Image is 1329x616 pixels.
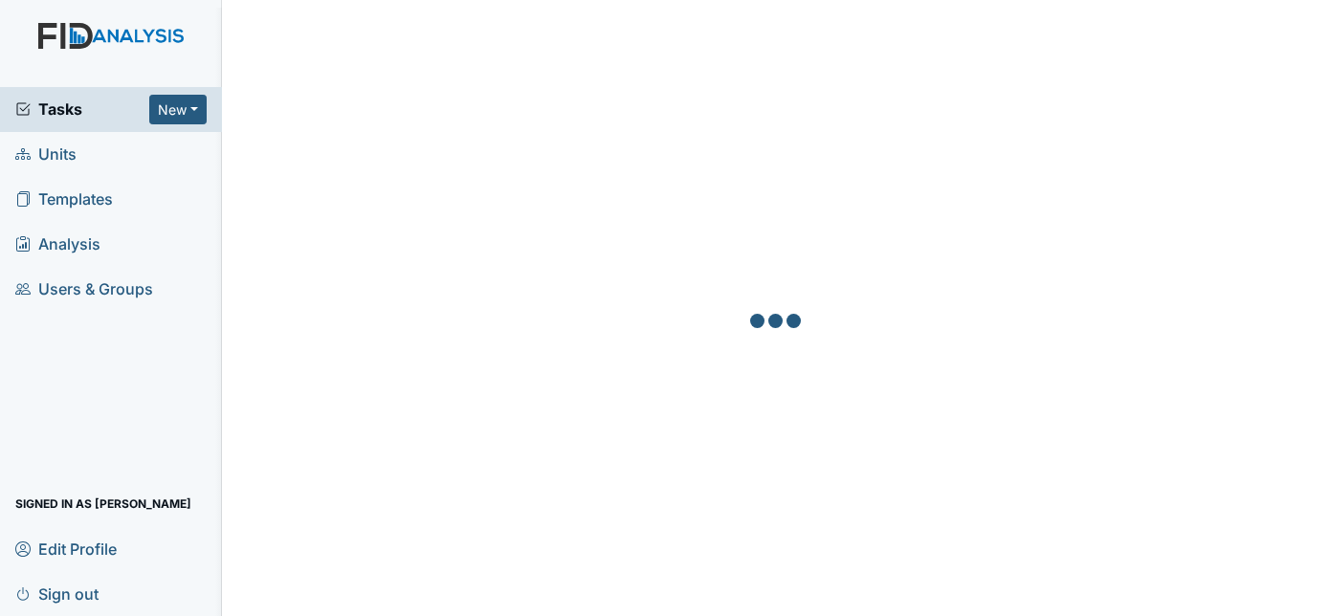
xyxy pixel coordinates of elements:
[15,275,153,304] span: Users & Groups
[15,140,77,169] span: Units
[15,489,191,518] span: Signed in as [PERSON_NAME]
[15,185,113,214] span: Templates
[15,579,99,608] span: Sign out
[15,98,149,121] a: Tasks
[149,95,207,124] button: New
[15,230,100,259] span: Analysis
[15,534,117,563] span: Edit Profile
